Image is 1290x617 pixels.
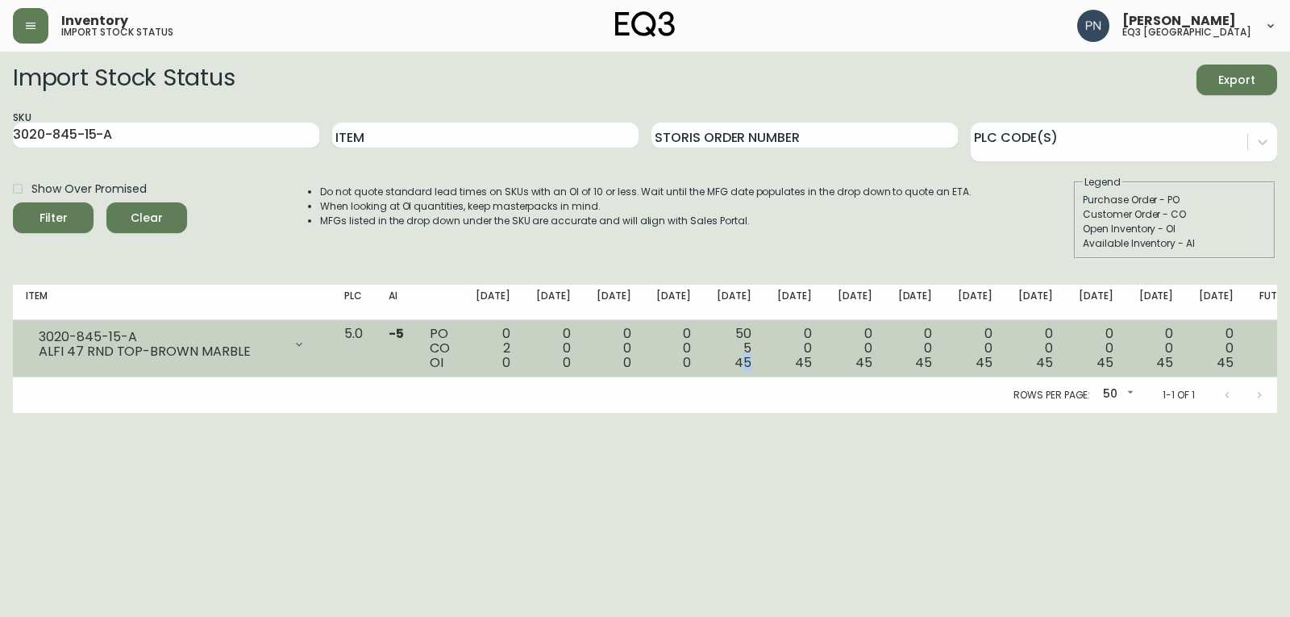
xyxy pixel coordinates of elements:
span: Clear [119,208,174,228]
div: 0 0 [536,327,571,370]
div: 0 0 [597,327,631,370]
span: 45 [976,353,992,372]
span: 0 [683,353,691,372]
td: 5.0 [331,320,376,377]
th: [DATE] [945,285,1005,320]
div: 0 0 [1199,327,1234,370]
span: 45 [1217,353,1234,372]
div: 0 0 [1139,327,1174,370]
div: PO CO [430,327,450,370]
div: 0 0 [777,327,812,370]
span: Export [1209,70,1264,90]
th: [DATE] [1126,285,1187,320]
span: 45 [1036,353,1053,372]
h5: eq3 [GEOGRAPHIC_DATA] [1122,27,1251,37]
div: 0 2 [476,327,510,370]
th: PLC [331,285,376,320]
div: Open Inventory - OI [1083,222,1267,236]
th: [DATE] [704,285,764,320]
span: [PERSON_NAME] [1122,15,1236,27]
span: 0 [623,353,631,372]
img: logo [615,11,675,37]
th: [DATE] [1005,285,1066,320]
legend: Legend [1083,175,1122,190]
span: 0 [563,353,571,372]
div: Filter [40,208,68,228]
div: 0 0 [958,327,992,370]
h2: Import Stock Status [13,65,235,95]
button: Export [1196,65,1277,95]
th: [DATE] [1066,285,1126,320]
span: 45 [734,353,751,372]
span: Inventory [61,15,128,27]
th: [DATE] [463,285,523,320]
button: Filter [13,202,94,233]
th: [DATE] [825,285,885,320]
span: 45 [1096,353,1113,372]
div: 0 0 [1018,327,1053,370]
th: [DATE] [584,285,644,320]
div: 3020-845-15-AALFI 47 RND TOP-BROWN MARBLE [26,327,318,362]
img: 496f1288aca128e282dab2021d4f4334 [1077,10,1109,42]
th: [DATE] [1186,285,1246,320]
p: 1-1 of 1 [1163,388,1195,402]
th: [DATE] [885,285,946,320]
div: 3020-845-15-A [39,330,283,344]
div: ALFI 47 RND TOP-BROWN MARBLE [39,344,283,359]
div: Purchase Order - PO [1083,193,1267,207]
button: Clear [106,202,187,233]
h5: import stock status [61,27,173,37]
li: MFGs listed in the drop down under the SKU are accurate and will align with Sales Portal. [320,214,972,228]
th: [DATE] [523,285,584,320]
div: Customer Order - CO [1083,207,1267,222]
div: Available Inventory - AI [1083,236,1267,251]
li: When looking at OI quantities, keep masterpacks in mind. [320,199,972,214]
div: 50 [1096,381,1137,408]
div: 0 0 [898,327,933,370]
span: 45 [795,353,812,372]
span: -5 [389,324,404,343]
span: 45 [915,353,932,372]
p: Rows per page: [1013,388,1090,402]
div: 50 5 [717,327,751,370]
span: Show Over Promised [31,181,147,198]
th: AI [376,285,417,320]
div: 0 0 [656,327,691,370]
div: 0 0 [838,327,872,370]
span: 45 [1156,353,1173,372]
span: 45 [855,353,872,372]
li: Do not quote standard lead times on SKUs with an OI of 10 or less. Wait until the MFG date popula... [320,185,972,199]
th: [DATE] [764,285,825,320]
div: 0 0 [1079,327,1113,370]
th: [DATE] [643,285,704,320]
span: OI [430,353,443,372]
th: Item [13,285,331,320]
span: 0 [502,353,510,372]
